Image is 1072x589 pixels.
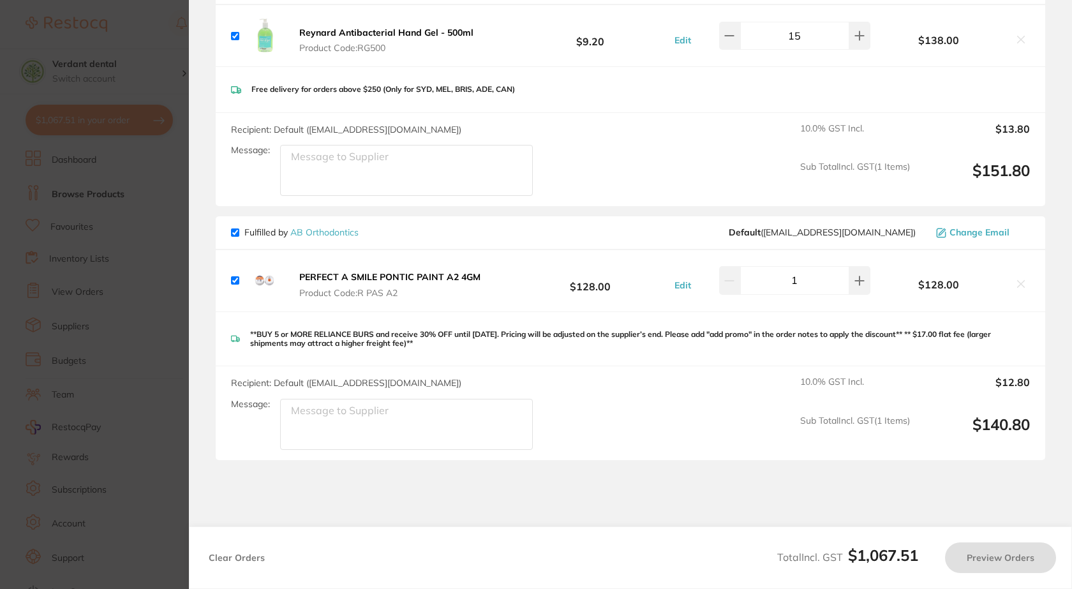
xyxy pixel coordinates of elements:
[299,27,473,38] b: Reynard Antibacterial Hand Gel - 500ml
[870,279,1007,290] b: $128.00
[800,415,910,451] span: Sub Total Incl. GST ( 1 Items)
[510,24,670,48] b: $9.20
[244,15,285,56] img: cXViYjlmcA
[671,280,695,291] button: Edit
[920,415,1030,451] output: $140.80
[800,123,910,151] span: 10.0 % GST Incl.
[205,542,269,573] button: Clear Orders
[290,227,359,238] a: AB Orthodontics
[295,27,477,54] button: Reynard Antibacterial Hand Gel - 500ml Product Code:RG500
[299,271,480,283] b: PERFECT A SMILE PONTIC PAINT A2 4GM
[949,227,1009,237] span: Change Email
[777,551,918,563] span: Total Incl. GST
[671,34,695,46] button: Edit
[231,399,270,410] label: Message:
[920,377,1030,405] output: $12.80
[250,330,1030,348] p: **BUY 5 or MORE RELIANCE BURS and receive 30% OFF until [DATE]. Pricing will be adjusted on the s...
[945,542,1056,573] button: Preview Orders
[848,546,918,565] b: $1,067.51
[800,161,910,197] span: Sub Total Incl. GST ( 1 Items)
[920,161,1030,197] output: $151.80
[299,43,473,53] span: Product Code: RG500
[729,227,916,237] span: tahlia@ortho.com.au
[244,227,359,237] p: Fulfilled by
[870,34,1007,46] b: $138.00
[800,377,910,405] span: 10.0 % GST Incl.
[920,123,1030,151] output: $13.80
[231,124,461,135] span: Recipient: Default ( [EMAIL_ADDRESS][DOMAIN_NAME] )
[231,377,461,389] span: Recipient: Default ( [EMAIL_ADDRESS][DOMAIN_NAME] )
[729,227,761,238] b: Default
[231,145,270,156] label: Message:
[251,85,515,94] p: Free delivery for orders above $250 (Only for SYD, MEL, BRIS, ADE, CAN)
[510,269,670,292] b: $128.00
[244,260,285,301] img: ZThxcHRpMA
[295,271,484,298] button: PERFECT A SMILE PONTIC PAINT A2 4GM Product Code:R PAS A2
[299,288,480,298] span: Product Code: R PAS A2
[932,227,1030,238] button: Change Email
